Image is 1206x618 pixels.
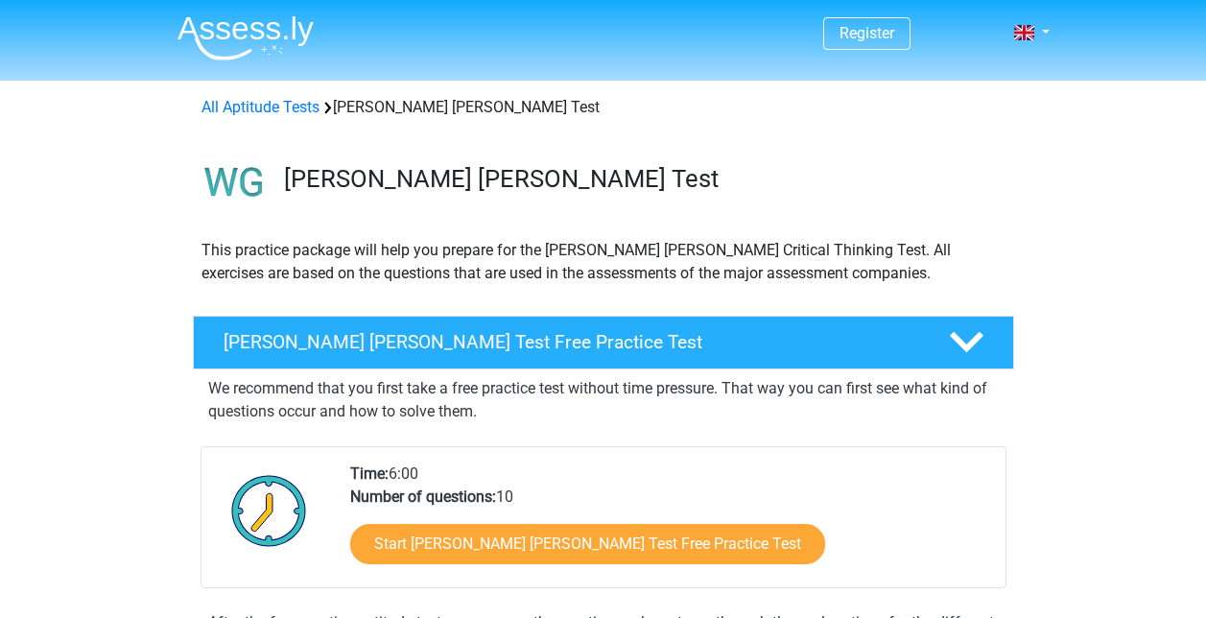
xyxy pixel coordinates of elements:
[350,524,825,564] a: Start [PERSON_NAME] [PERSON_NAME] Test Free Practice Test
[336,463,1005,587] div: 6:00 10
[350,487,496,506] b: Number of questions:
[839,24,894,42] a: Register
[194,142,275,224] img: watson glaser test
[208,377,999,423] p: We recommend that you first take a free practice test without time pressure. That way you can fir...
[185,316,1022,369] a: [PERSON_NAME] [PERSON_NAME] Test Free Practice Test
[177,15,314,60] img: Assessly
[350,464,389,483] b: Time:
[224,331,918,353] h4: [PERSON_NAME] [PERSON_NAME] Test Free Practice Test
[201,239,1005,285] p: This practice package will help you prepare for the [PERSON_NAME] [PERSON_NAME] Critical Thinking...
[284,164,999,194] h3: [PERSON_NAME] [PERSON_NAME] Test
[221,463,318,559] img: Clock
[201,98,319,116] a: All Aptitude Tests
[194,96,1013,119] div: [PERSON_NAME] [PERSON_NAME] Test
